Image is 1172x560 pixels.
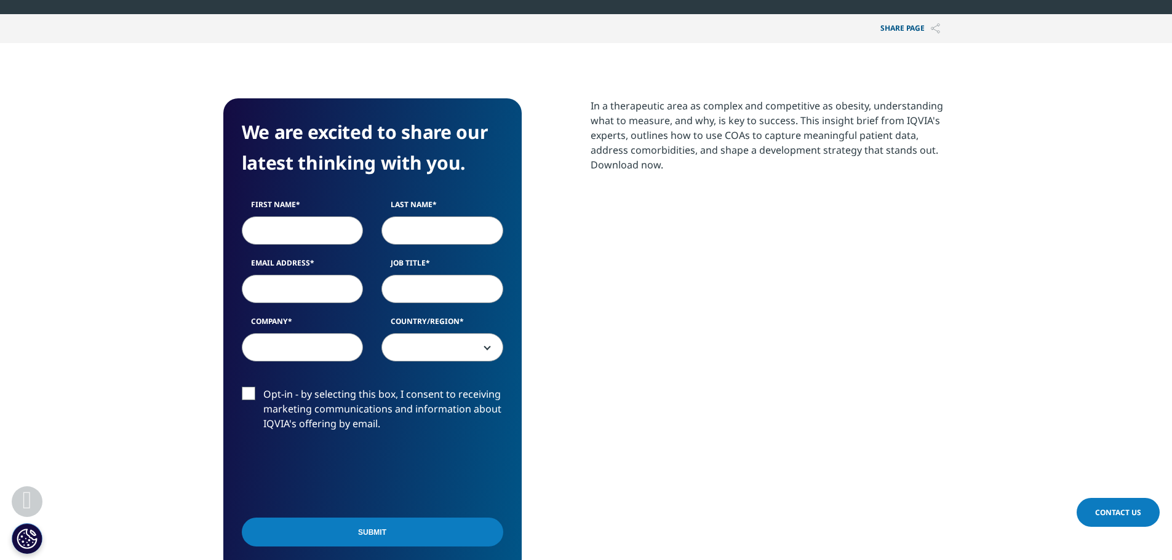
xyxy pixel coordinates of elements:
input: Submit [242,518,503,546]
button: Share PAGEShare PAGE [871,14,949,43]
p: In a therapeutic area as complex and competitive as obesity, understanding what to measure, and w... [591,98,949,181]
label: Last Name [381,199,503,216]
label: Country/Region [381,316,503,333]
img: Share PAGE [931,23,940,34]
a: Contact Us [1077,498,1160,527]
label: Opt-in - by selecting this box, I consent to receiving marketing communications and information a... [242,387,503,438]
button: Cookies Settings [12,523,42,554]
label: Email Address [242,258,364,275]
label: Company [242,316,364,333]
p: Share PAGE [871,14,949,43]
label: First Name [242,199,364,216]
span: Contact Us [1095,507,1141,518]
iframe: reCAPTCHA [242,451,429,499]
h4: We are excited to share our latest thinking with you. [242,117,503,178]
label: Job Title [381,258,503,275]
